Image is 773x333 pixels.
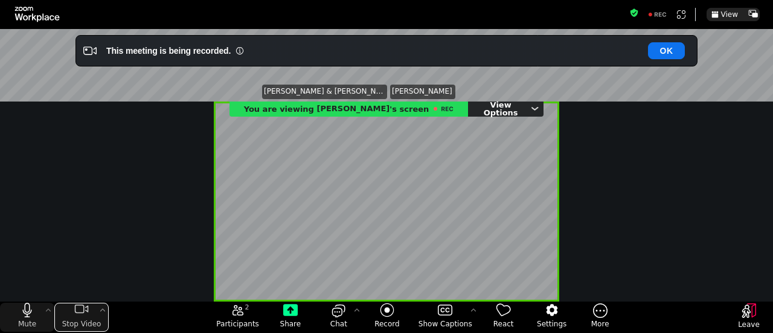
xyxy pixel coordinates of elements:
button: Show Captions [411,303,480,332]
span: Leave [738,320,760,329]
button: More audio controls [42,303,54,318]
span: View [721,11,738,18]
button: OK [648,42,685,59]
span: Cloud Recording is in progress [431,102,454,115]
span: [PERSON_NAME] [316,101,390,117]
button: open the chat panel [315,303,363,332]
button: More video controls [97,303,109,318]
span: React [493,319,514,329]
span: Record [374,319,399,329]
button: React [480,303,528,332]
span: [PERSON_NAME] & [PERSON_NAME] [264,86,384,97]
button: View [707,8,743,21]
div: sharing view options [468,101,544,117]
i: Video Recording [83,44,97,57]
i: Information Small [236,47,244,55]
button: Record [363,303,411,332]
span: Chat [330,319,347,329]
button: Settings [528,303,576,332]
button: More options for captions, menu button [467,303,480,318]
div: Recording to cloud [643,8,672,21]
button: Apps Accessing Content in This Meeting [675,8,688,21]
span: Stop Video [62,319,101,329]
button: Share [266,303,315,332]
button: Enter Pip [746,8,760,21]
button: stop my video [54,303,109,332]
button: Chat Settings [351,303,363,318]
button: Leave [725,303,773,332]
div: You are viewing Harrison Schaefer's screen [229,101,469,117]
span: Share [280,319,301,329]
span: Show Captions [419,319,472,329]
span: Participants [216,319,259,329]
button: Meeting information [629,8,639,21]
span: 2 [245,303,249,312]
span: More [591,319,609,329]
button: More meeting control [576,303,624,332]
span: Settings [537,319,566,329]
div: This meeting is being recorded. [106,45,231,57]
button: open the participants list pane,[2] particpants [209,303,266,332]
span: [PERSON_NAME] [392,86,452,97]
span: Mute [18,319,36,329]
